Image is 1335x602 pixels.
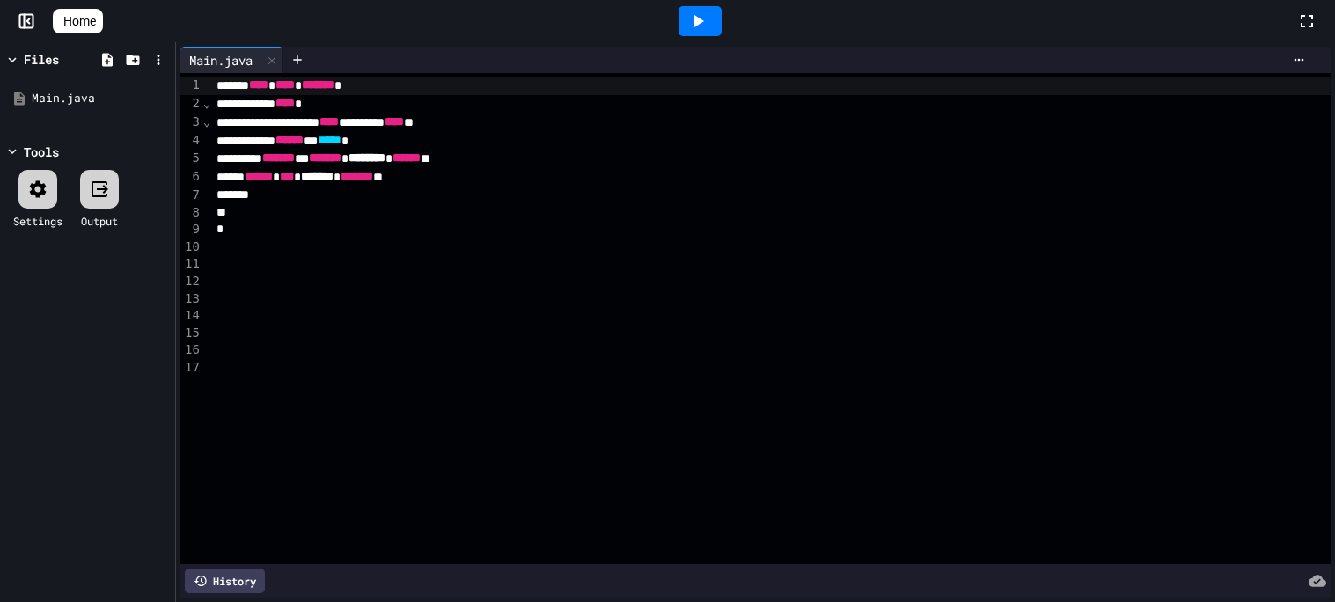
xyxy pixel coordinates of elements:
[185,569,265,593] div: History
[24,50,59,69] div: Files
[180,255,202,273] div: 11
[180,341,202,359] div: 16
[180,168,202,187] div: 6
[53,9,103,33] a: Home
[180,221,202,239] div: 9
[24,143,59,161] div: Tools
[180,95,202,114] div: 2
[180,187,202,204] div: 7
[180,204,202,222] div: 8
[180,150,202,168] div: 5
[180,359,202,377] div: 17
[13,213,62,229] div: Settings
[180,325,202,342] div: 15
[180,47,283,73] div: Main.java
[180,273,202,290] div: 12
[180,239,202,256] div: 10
[180,132,202,150] div: 4
[202,96,211,110] span: Fold line
[180,51,261,70] div: Main.java
[63,12,96,30] span: Home
[202,114,211,128] span: Fold line
[180,114,202,132] div: 3
[180,77,202,95] div: 1
[81,213,118,229] div: Output
[32,90,169,107] div: Main.java
[180,290,202,308] div: 13
[180,307,202,325] div: 14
